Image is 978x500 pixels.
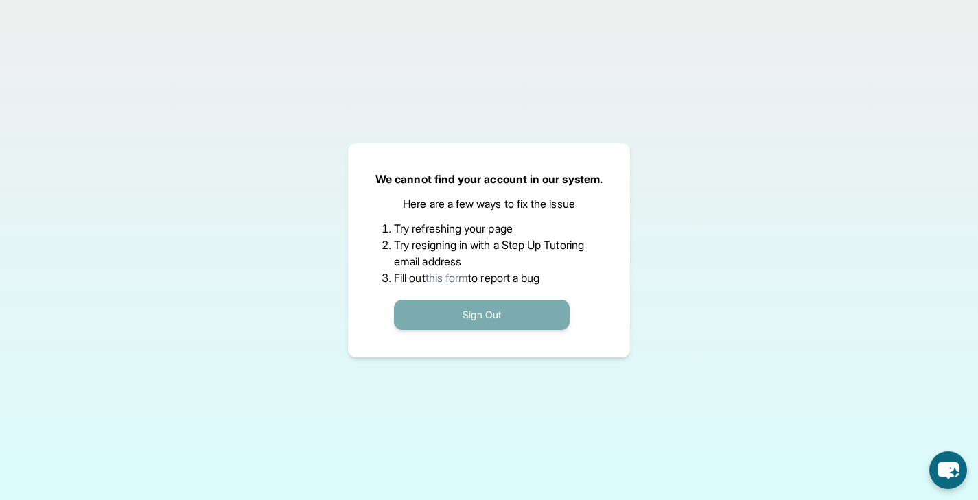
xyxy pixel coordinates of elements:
button: Sign Out [394,300,570,330]
li: Try resigning in with a Step Up Tutoring email address [394,237,584,270]
li: Try refreshing your page [394,220,584,237]
button: chat-button [929,451,967,489]
p: We cannot find your account in our system. [375,171,603,187]
a: Sign Out [394,307,570,321]
li: Fill out to report a bug [394,270,584,286]
p: Here are a few ways to fix the issue [403,195,575,212]
a: this form [426,271,469,285]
